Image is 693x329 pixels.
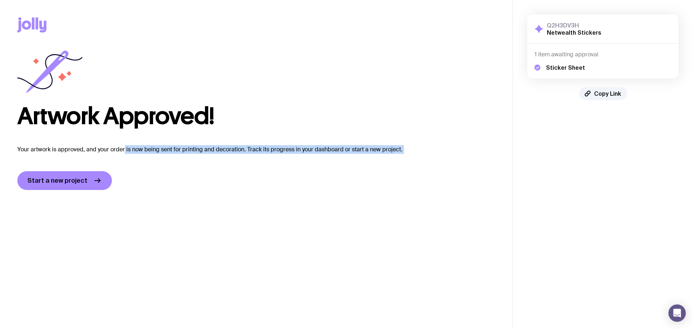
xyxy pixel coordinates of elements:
h1: Artwork Approved! [17,105,495,128]
h4: 1 item awaiting approval [535,51,671,58]
h5: Sticker Sheet [546,64,585,71]
button: Copy Link [579,87,627,100]
h2: Netwealth Stickers [547,29,601,36]
a: Start a new project [17,171,112,190]
p: Your artwork is approved, and your order is now being sent for printing and decoration. Track its... [17,145,495,154]
h3: Q2H3DV3H [547,22,601,29]
span: Start a new project [27,176,87,185]
span: Copy Link [594,90,621,97]
div: Open Intercom Messenger [668,304,686,322]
